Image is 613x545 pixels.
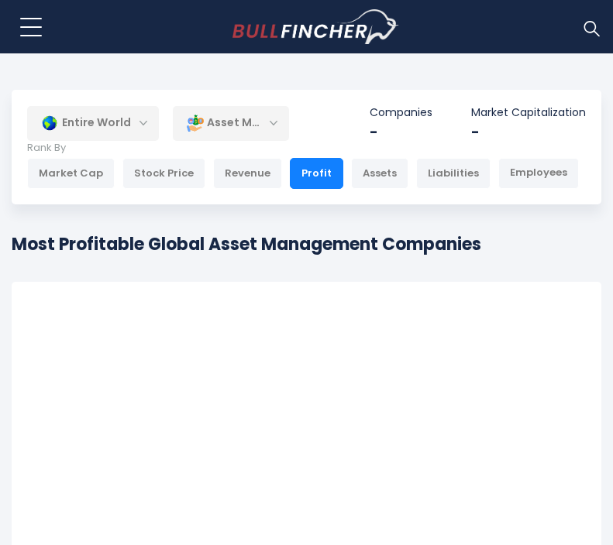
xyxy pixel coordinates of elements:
[471,123,586,141] div: -
[290,158,343,189] div: Profit
[498,158,579,189] div: Employees
[232,9,399,45] a: Go to homepage
[351,158,408,189] div: Assets
[370,123,432,141] div: -
[122,158,205,189] div: Stock Price
[213,158,282,189] div: Revenue
[416,158,491,189] div: Liabilities
[27,158,115,189] div: Market Cap
[173,105,289,141] div: Asset Management
[27,105,159,141] div: Entire World
[370,105,432,119] p: Companies
[12,231,481,257] h1: Most Profitable Global Asset Management Companies
[27,142,579,155] p: Rank By
[232,9,399,45] img: bullfincher logo
[471,105,586,119] p: Market Capitalization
